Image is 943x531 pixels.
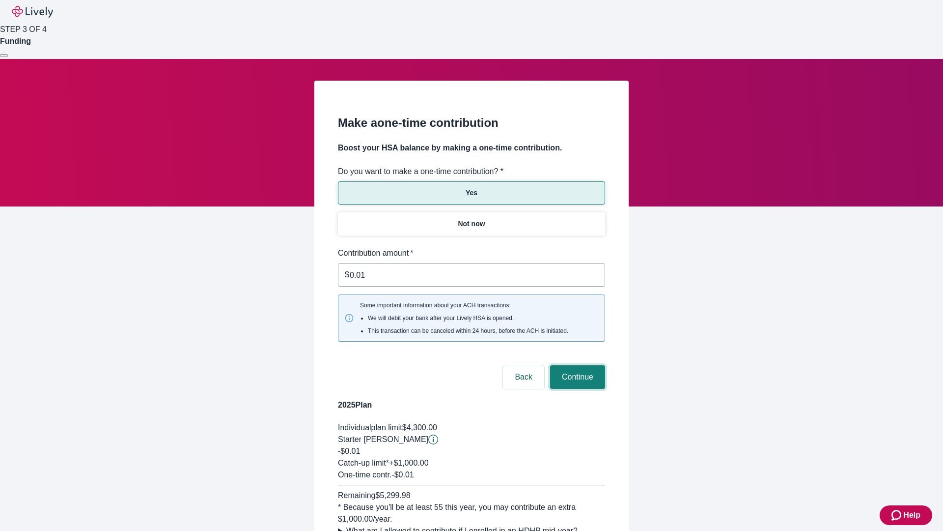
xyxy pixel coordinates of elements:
[338,166,503,177] label: Do you want to make a one-time contribution? *
[338,399,605,411] h4: 2025 Plan
[338,435,428,443] span: Starter [PERSON_NAME]
[466,188,477,198] p: Yes
[338,447,360,455] span: -$0.01
[338,501,605,525] div: * Because you'll be at least 55 this year, you may contribute an extra $1,000.00 /year.
[428,435,438,444] svg: Starter penny details
[360,301,568,335] span: Some important information about your ACH transactions:
[345,269,349,281] p: $
[891,509,903,521] svg: Zendesk support icon
[550,365,605,389] button: Continue
[338,114,605,132] h2: Make a one-time contribution
[428,435,438,444] button: Lively will contribute $0.01 to establish your account
[375,491,410,500] span: $5,299.98
[338,212,605,236] button: Not now
[368,314,568,323] li: We will debit your bank after your Lively HSA is opened.
[350,265,605,285] input: $0.00
[338,423,402,432] span: Individual plan limit
[880,505,932,525] button: Zendesk support iconHelp
[338,459,389,467] span: Catch-up limit*
[12,6,53,18] img: Lively
[402,423,437,432] span: $4,300.00
[903,509,920,521] span: Help
[389,459,429,467] span: + $1,000.00
[368,326,568,335] li: This transaction can be canceled within 24 hours, before the ACH is initiated.
[338,491,375,500] span: Remaining
[338,471,391,479] span: One-time contr.
[458,219,485,229] p: Not now
[338,247,414,259] label: Contribution amount
[338,142,605,154] h4: Boost your HSA balance by making a one-time contribution.
[338,181,605,205] button: Yes
[503,365,544,389] button: Back
[391,471,414,479] span: - $0.01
